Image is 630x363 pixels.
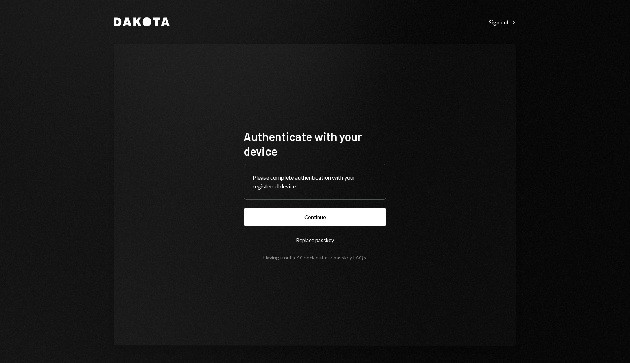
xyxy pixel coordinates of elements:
div: Having trouble? Check out our . [263,254,367,261]
a: Sign out [489,18,516,26]
div: Please complete authentication with your registered device. [253,173,377,191]
h1: Authenticate with your device [244,129,386,158]
a: passkey FAQs [334,254,366,261]
div: Sign out [489,19,516,26]
button: Continue [244,208,386,226]
button: Replace passkey [244,231,386,249]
